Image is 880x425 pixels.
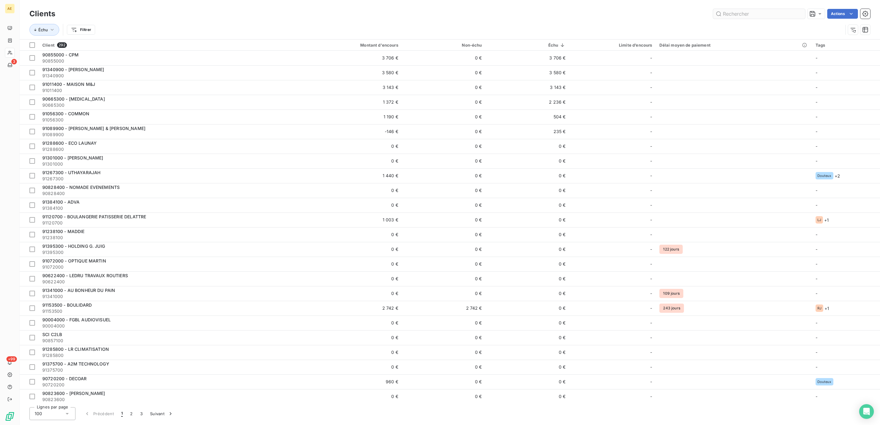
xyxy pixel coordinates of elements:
[290,51,402,65] td: 3 706 €
[42,161,286,167] span: 91301000
[486,345,569,360] td: 0 €
[402,227,486,242] td: 0 €
[42,140,97,146] span: 91288600 - ECO LAUNAY
[42,170,100,175] span: 91267300 - UTHAYARAJAH
[486,139,569,154] td: 0 €
[402,330,486,345] td: 0 €
[42,391,105,396] span: 90823600 - [PERSON_NAME]
[402,374,486,389] td: 0 €
[486,80,569,95] td: 3 143 €
[816,114,817,119] span: -
[816,144,817,149] span: -
[486,51,569,65] td: 3 706 €
[402,139,486,154] td: 0 €
[42,220,286,226] span: 91120700
[42,214,146,219] span: 91120700 - BOULANGERIE PATISSERIE DELATTRE
[650,335,652,341] span: -
[126,407,136,420] button: 2
[402,389,486,404] td: 0 €
[290,139,402,154] td: 0 €
[650,217,652,223] span: -
[42,249,286,255] span: 91395300
[290,183,402,198] td: 0 €
[67,25,95,35] button: Filtrer
[402,154,486,168] td: 0 €
[42,361,109,366] span: 91375700 - A2M TECHNOLOGY
[816,261,817,266] span: -
[650,187,652,193] span: -
[659,304,684,313] span: 243 jours
[402,271,486,286] td: 0 €
[42,347,109,352] span: 91285800 - LR CLIMATISATION
[486,109,569,124] td: 504 €
[290,301,402,316] td: 2 742 €
[816,232,817,237] span: -
[42,293,286,300] span: 91341000
[290,198,402,212] td: 0 €
[42,126,145,131] span: 91089900 - [PERSON_NAME] & [PERSON_NAME]
[290,360,402,374] td: 0 €
[817,174,832,178] span: Douteux
[650,114,652,120] span: -
[137,407,146,420] button: 3
[290,227,402,242] td: 0 €
[486,212,569,227] td: 0 €
[650,261,652,267] span: -
[816,276,817,281] span: -
[42,302,92,308] span: 91153500 - BOULIDARD
[486,301,569,316] td: 0 €
[29,8,55,19] h3: Clients
[11,59,17,64] span: 3
[42,243,105,249] span: 91395300 - HOLDING G. JUIG
[42,229,85,234] span: 91238100 - MADDIE
[42,367,286,373] span: 91375700
[486,168,569,183] td: 0 €
[486,374,569,389] td: 0 €
[816,43,876,48] div: Tags
[290,330,402,345] td: 0 €
[42,323,286,329] span: 90004000
[290,124,402,139] td: -146 €
[486,154,569,168] td: 0 €
[489,43,566,48] div: Échu
[650,55,652,61] span: -
[817,380,832,384] span: Douteux
[650,276,652,282] span: -
[290,212,402,227] td: 1 003 €
[486,198,569,212] td: 0 €
[290,168,402,183] td: 1 440 €
[835,173,840,179] span: + 2
[650,305,652,311] span: -
[290,316,402,330] td: 0 €
[402,168,486,183] td: 0 €
[290,345,402,360] td: 0 €
[650,143,652,149] span: -
[402,242,486,257] td: 0 €
[659,289,683,298] span: 109 jours
[816,188,817,193] span: -
[650,320,652,326] span: -
[6,356,17,362] span: +99
[486,286,569,301] td: 0 €
[650,232,652,238] span: -
[816,55,817,60] span: -
[42,288,115,293] span: 91341000 - AU BONHEUR DU PAIN
[42,73,286,79] span: 91340900
[290,109,402,124] td: 1 190 €
[650,393,652,400] span: -
[42,258,106,263] span: 91072000 - OPTIQUE MARTIN
[29,24,59,36] button: Échu
[816,320,817,325] span: -
[42,102,286,108] span: 90665300
[650,290,652,297] span: -
[121,411,123,417] span: 1
[816,85,817,90] span: -
[290,154,402,168] td: 0 €
[816,158,817,163] span: -
[816,364,817,369] span: -
[573,43,652,48] div: Limite d’encours
[42,96,105,101] span: 90665300 - [MEDICAL_DATA]
[816,394,817,399] span: -
[42,382,286,388] span: 90720200
[402,183,486,198] td: 0 €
